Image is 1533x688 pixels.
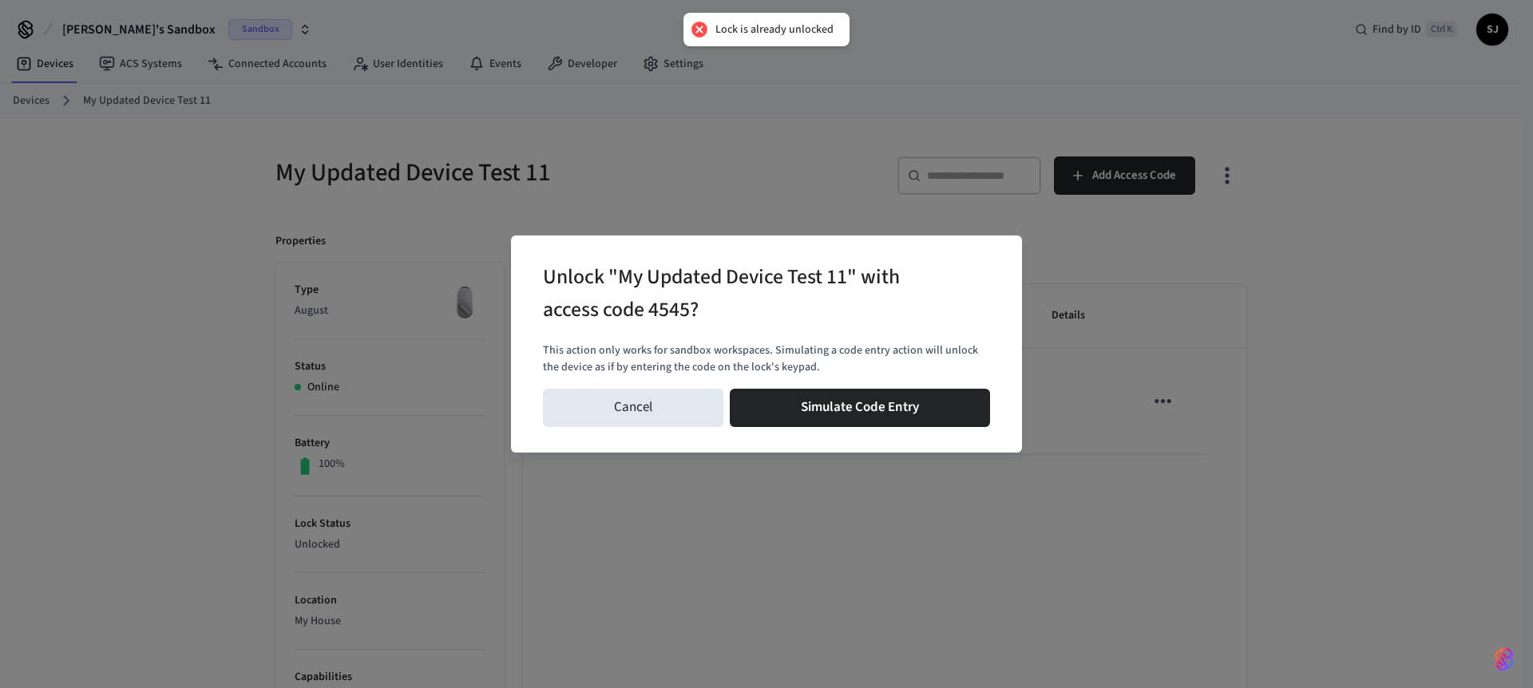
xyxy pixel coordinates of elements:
[1495,646,1514,672] img: SeamLogoGradient.69752ec5.svg
[715,22,834,37] div: Lock is already unlocked
[543,389,723,427] button: Cancel
[730,389,990,427] button: Simulate Code Entry
[543,255,945,336] h2: Unlock "My Updated Device Test 11" with access code 4545?
[543,342,990,376] p: This action only works for sandbox workspaces. Simulating a code entry action will unlock the dev...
